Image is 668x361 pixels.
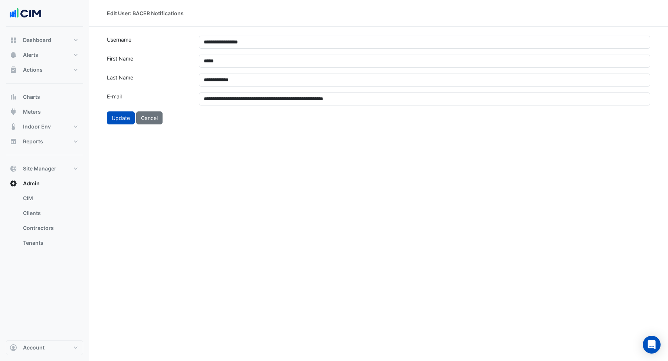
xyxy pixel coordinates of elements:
[10,138,17,145] app-icon: Reports
[10,123,17,130] app-icon: Indoor Env
[17,235,83,250] a: Tenants
[107,111,135,124] button: Update
[643,336,661,354] div: Open Intercom Messenger
[23,36,51,44] span: Dashboard
[23,344,45,351] span: Account
[6,161,83,176] button: Site Manager
[107,9,184,17] div: Edit User: BACER Notifications
[9,6,42,21] img: Company Logo
[6,48,83,62] button: Alerts
[23,180,40,187] span: Admin
[10,93,17,101] app-icon: Charts
[10,165,17,172] app-icon: Site Manager
[23,123,51,130] span: Indoor Env
[10,66,17,74] app-icon: Actions
[6,90,83,104] button: Charts
[102,36,194,49] label: Username
[10,108,17,116] app-icon: Meters
[23,66,43,74] span: Actions
[10,180,17,187] app-icon: Admin
[102,55,194,68] label: First Name
[6,104,83,119] button: Meters
[10,51,17,59] app-icon: Alerts
[23,165,56,172] span: Site Manager
[6,33,83,48] button: Dashboard
[6,134,83,149] button: Reports
[6,191,83,253] div: Admin
[23,51,38,59] span: Alerts
[17,221,83,235] a: Contractors
[17,191,83,206] a: CIM
[136,111,163,124] button: Cancel
[23,108,41,116] span: Meters
[10,36,17,44] app-icon: Dashboard
[102,74,194,87] label: Last Name
[23,93,40,101] span: Charts
[102,92,194,105] label: E-mail
[6,119,83,134] button: Indoor Env
[6,176,83,191] button: Admin
[23,138,43,145] span: Reports
[6,340,83,355] button: Account
[17,206,83,221] a: Clients
[6,62,83,77] button: Actions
